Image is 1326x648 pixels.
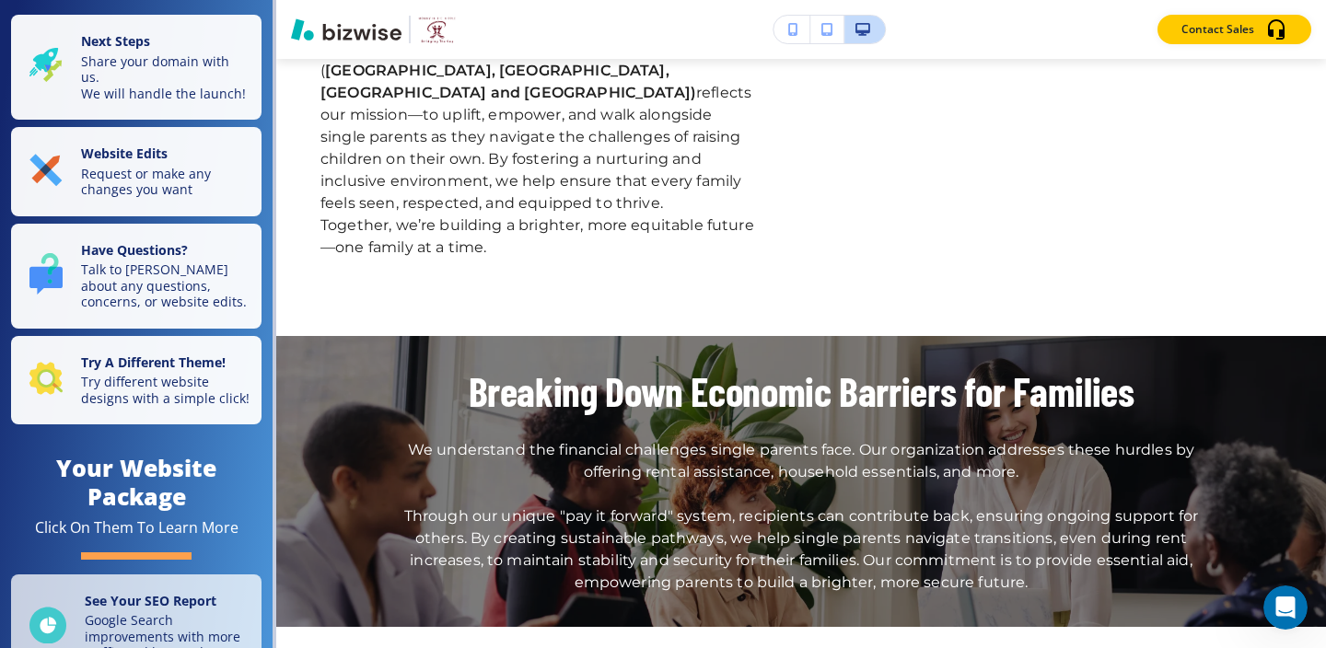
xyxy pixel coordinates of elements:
[11,336,262,425] button: Try A Different Theme!Try different website designs with a simple click!
[1263,585,1308,630] iframe: Intercom live chat
[81,353,226,371] strong: Try A Different Theme!
[320,38,757,214] p: The close-knit nature of the [GEOGRAPHIC_DATA] ( reflects our mission—to uplift, empower, and wal...
[11,15,262,120] button: Next StepsShare your domain with us.We will handle the launch!
[11,127,262,216] button: Website EditsRequest or make any changes you want
[320,62,696,101] strong: [GEOGRAPHIC_DATA], [GEOGRAPHIC_DATA], [GEOGRAPHIC_DATA] and [GEOGRAPHIC_DATA])
[387,439,1215,483] p: We understand the financial challenges single parents face. Our organization addresses these hurd...
[1181,21,1254,38] p: Contact Sales
[387,369,1215,413] p: Breaking Down Economic Barriers for Families
[35,518,238,538] div: Click On Them To Learn More
[81,374,250,406] p: Try different website designs with a simple click!
[81,166,250,198] p: Request or make any changes you want
[81,145,168,162] strong: Website Edits
[85,592,216,609] strong: See Your SEO Report
[81,32,150,50] strong: Next Steps
[418,15,456,44] img: Your Logo
[81,53,250,102] p: Share your domain with us. We will handle the launch!
[1157,15,1311,44] button: Contact Sales
[291,18,401,40] img: Bizwise Logo
[11,224,262,329] button: Have Questions?Talk to [PERSON_NAME] about any questions, concerns, or website edits.
[11,454,262,511] h4: Your Website Package
[81,241,188,259] strong: Have Questions?
[81,261,250,310] p: Talk to [PERSON_NAME] about any questions, concerns, or website edits.
[320,214,757,259] p: Together, we’re building a brighter, more equitable future—one family at a time.
[387,505,1215,594] p: Through our unique "pay it forward" system, recipients can contribute back, ensuring ongoing supp...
